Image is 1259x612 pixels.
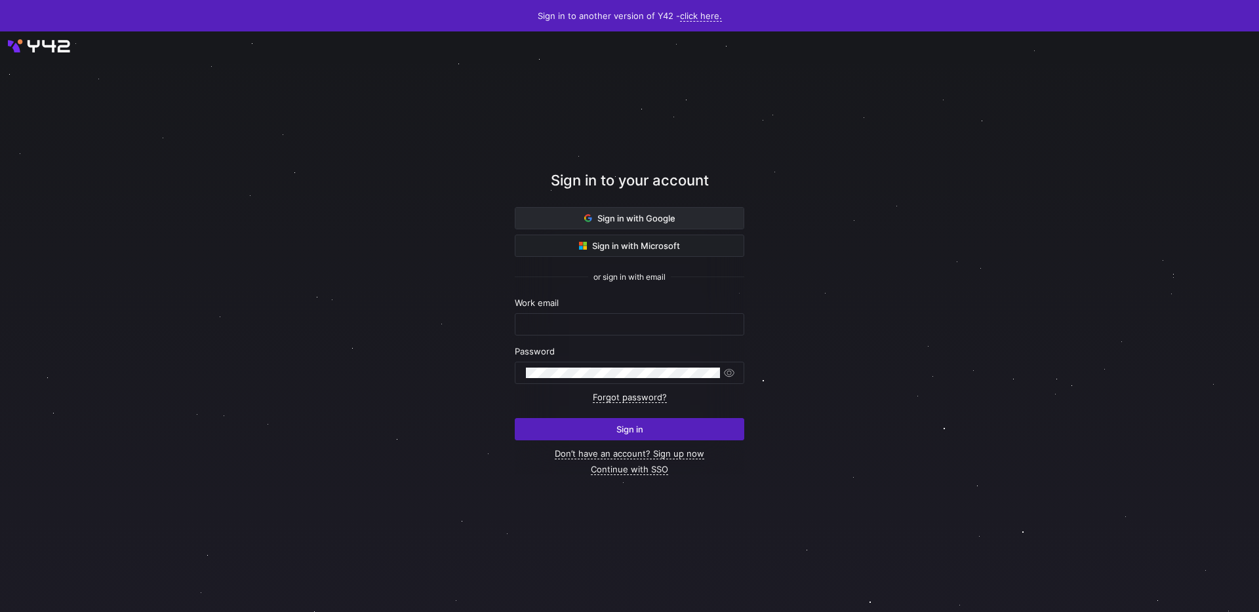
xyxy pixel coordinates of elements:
[579,240,680,251] span: Sign in with Microsoft
[593,392,667,403] a: Forgot password?
[680,10,722,22] a: click here.
[515,297,559,308] span: Work email
[515,418,744,440] button: Sign in
[616,424,643,434] span: Sign in
[593,273,666,282] span: or sign in with email
[591,464,668,475] a: Continue with SSO
[584,213,675,223] span: Sign in with Google
[515,170,744,207] div: Sign in to your account
[555,448,704,459] a: Don’t have an account? Sign up now
[515,235,744,257] button: Sign in with Microsoft
[515,207,744,229] button: Sign in with Google
[515,346,555,356] span: Password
